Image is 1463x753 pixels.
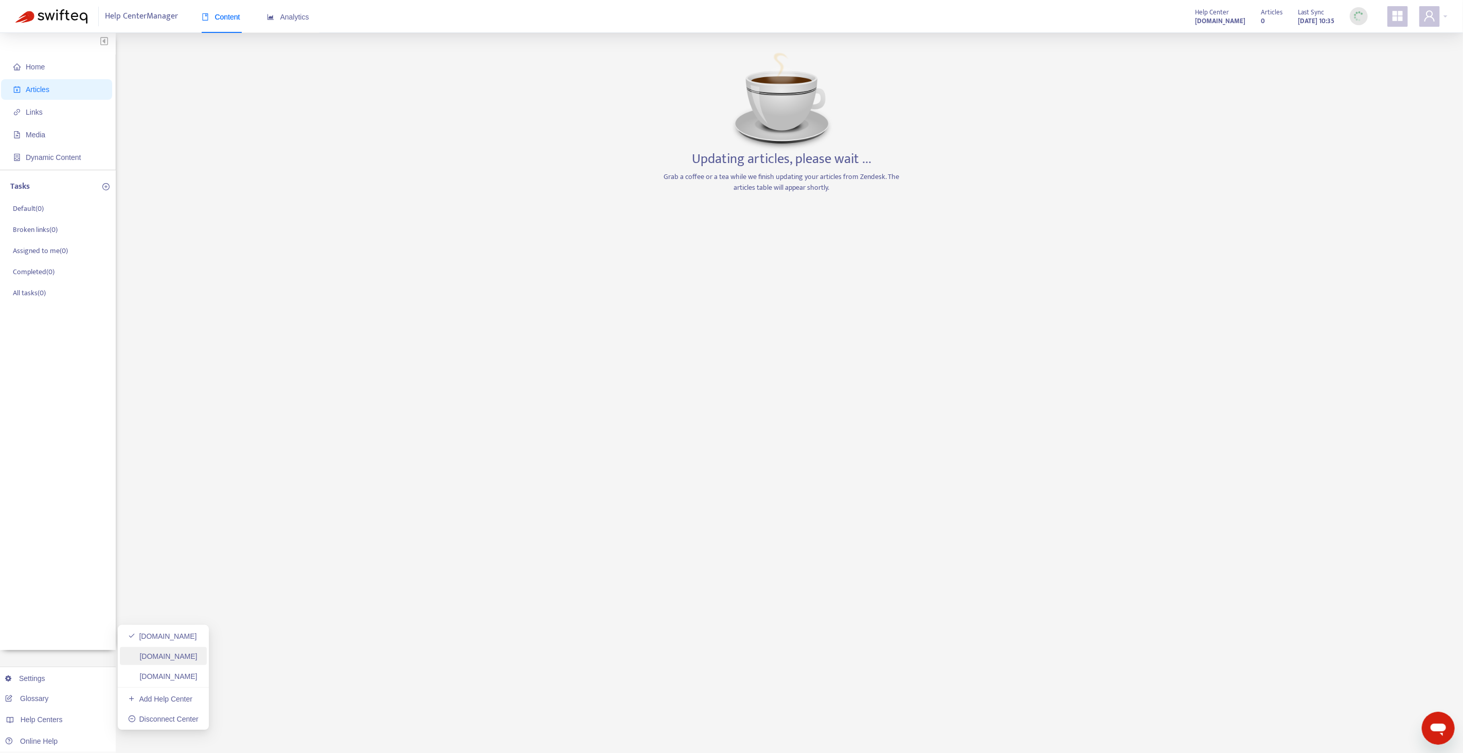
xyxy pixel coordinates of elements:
strong: 0 [1261,15,1265,27]
a: Glossary [5,694,48,703]
h3: Updating articles, please wait ... [692,151,871,168]
a: [DOMAIN_NAME] [128,672,198,680]
span: Content [202,13,240,21]
img: Swifteq [15,9,87,24]
p: Default ( 0 ) [13,203,44,214]
span: plus-circle [102,183,110,190]
p: All tasks ( 0 ) [13,288,46,298]
a: Add Help Center [128,695,192,703]
span: Help Centers [21,715,63,724]
span: Last Sync [1298,7,1324,18]
span: book [202,13,209,21]
span: area-chart [267,13,274,21]
a: [DOMAIN_NAME] [128,632,197,640]
span: link [13,109,21,116]
span: Links [26,108,43,116]
p: Grab a coffee or a tea while we finish updating your articles from Zendesk. The articles table wi... [661,171,903,193]
span: Help Center [1195,7,1229,18]
p: Tasks [10,181,30,193]
strong: [DATE] 10:35 [1298,15,1334,27]
p: Broken links ( 0 ) [13,224,58,235]
span: user [1423,10,1436,22]
p: Assigned to me ( 0 ) [13,245,68,256]
a: [DOMAIN_NAME] [128,652,198,660]
span: Media [26,131,45,139]
span: Home [26,63,45,71]
span: Help Center Manager [105,7,179,26]
span: Analytics [267,13,309,21]
span: account-book [13,86,21,93]
span: file-image [13,131,21,138]
img: sync_loading.0b5143dde30e3a21642e.gif [1352,10,1365,23]
a: Settings [5,674,45,683]
span: Articles [26,85,49,94]
iframe: Button to launch messaging window [1422,712,1455,745]
span: Articles [1261,7,1282,18]
span: container [13,154,21,161]
p: Completed ( 0 ) [13,266,55,277]
img: Coffee image [730,48,833,151]
a: Disconnect Center [128,715,199,723]
a: [DOMAIN_NAME] [1195,15,1245,27]
span: home [13,63,21,70]
a: Online Help [5,737,58,745]
span: Dynamic Content [26,153,81,162]
span: appstore [1391,10,1404,22]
